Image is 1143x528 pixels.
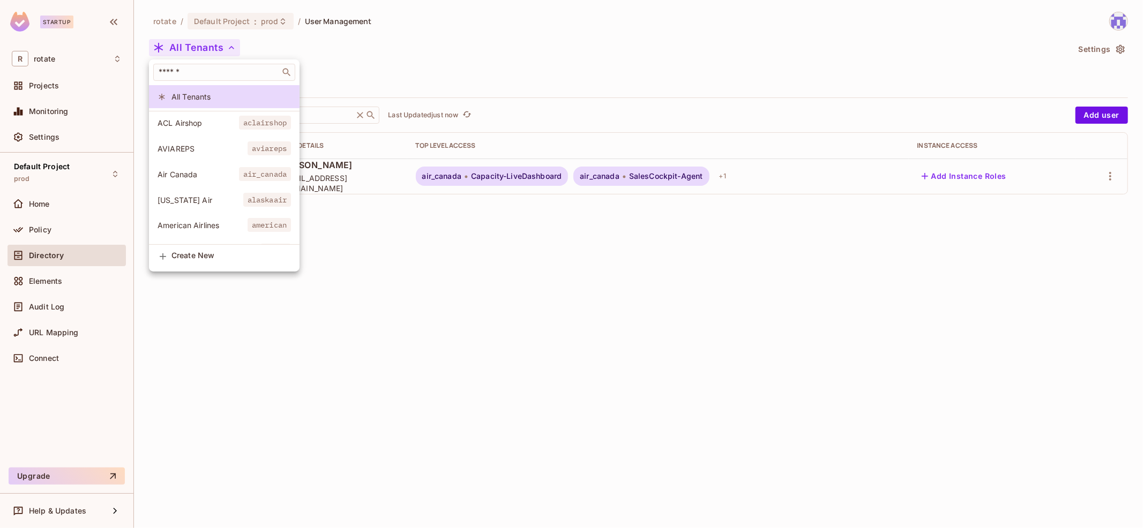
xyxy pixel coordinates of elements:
[239,116,291,130] span: aclairshop
[158,144,248,154] span: AVIAREPS
[149,111,300,134] div: Show only users with a role in this tenant: ACL Airshop
[149,239,300,262] div: Show only users with a role in this tenant: Apple
[149,137,300,160] div: Show only users with a role in this tenant: AVIAREPS
[149,188,300,212] div: Show only users with a role in this tenant: Alaska Air
[171,251,291,260] span: Create New
[248,218,291,232] span: american
[248,141,291,155] span: aviareps
[171,92,291,102] span: All Tenants
[158,169,239,179] span: Air Canada
[149,163,300,186] div: Show only users with a role in this tenant: Air Canada
[158,220,248,230] span: American Airlines
[243,193,291,207] span: alaskaair
[158,195,243,205] span: [US_STATE] Air
[158,118,239,128] span: ACL Airshop
[149,214,300,237] div: Show only users with a role in this tenant: American Airlines
[260,244,291,258] span: apple
[239,167,291,181] span: air_canada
